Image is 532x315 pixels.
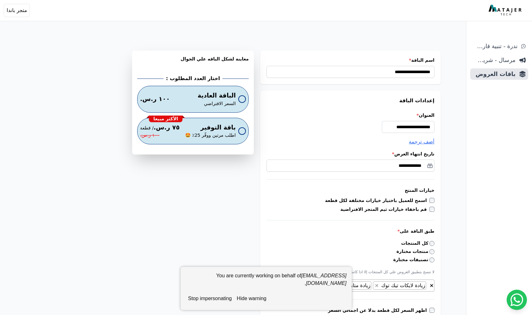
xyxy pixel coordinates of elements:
span: × [375,282,379,288]
button: stop impersonating [186,292,234,305]
img: MatajerTech Logo [489,5,523,16]
input: كل المنتجات [429,241,434,246]
button: متجر باندا [4,4,30,17]
li: زيادة لايكات تيك توك [373,281,426,290]
div: الأكثر مبيعا [149,116,183,123]
span: ٧٥ ر.س. [140,123,180,132]
input: منتجات مختارة [429,249,434,254]
span: باقات العروض [473,70,516,79]
label: اسمح للعميل باختيار خيارات مختلفة لكل قطعة [325,197,429,204]
span: ١٠٠ ر.س. [140,95,170,104]
span: السعر الافتراضي [204,100,236,107]
span: ١٠٠ ر.س. [140,132,159,139]
label: اظهر السعر لكل قطعة بدلا عن اجمالي السعر [328,307,429,313]
span: الباقة العادية [198,91,236,100]
button: أضف ترجمة [409,138,434,146]
span: ندرة - تنبية قارب علي النفاذ [473,42,517,51]
em: [EMAIL_ADDRESS][DOMAIN_NAME] [301,273,346,286]
bdi: / قطعة [140,125,154,130]
button: Remove item [373,282,380,289]
span: اطلب مرتين ووفّر 25٪ 🤩 [185,132,236,139]
h3: إعدادات الباقة [266,97,434,104]
h2: اختار العدد المطلوب : [166,75,220,82]
button: hide warning [234,292,269,305]
label: منتجات مختارة [396,248,434,255]
label: كل المنتجات [401,240,434,247]
label: تصنيفات مختارة [393,256,434,263]
h3: معاينة لشكل الباقه علي الجوال [137,56,249,70]
label: تاريخ انتهاء العرض [266,151,434,157]
span: مرسال - شريط دعاية [473,56,516,65]
span: باقة التوفير [201,123,236,132]
label: طبق الباقة على [266,228,434,234]
span: متجر باندا [7,7,27,14]
input: تصنيفات مختارة [429,257,434,262]
div: You are currently working on behalf of . [186,272,347,292]
label: العنوان [266,112,434,118]
label: قم باخفاء خيارات ثيم المتجر الافتراضية [340,206,429,212]
span: أضف ترجمة [409,139,434,145]
label: اسم الباقة [266,57,434,63]
h3: خيارات المنتج [266,187,434,193]
span: زيادة لايكات تيك توك [380,282,426,288]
